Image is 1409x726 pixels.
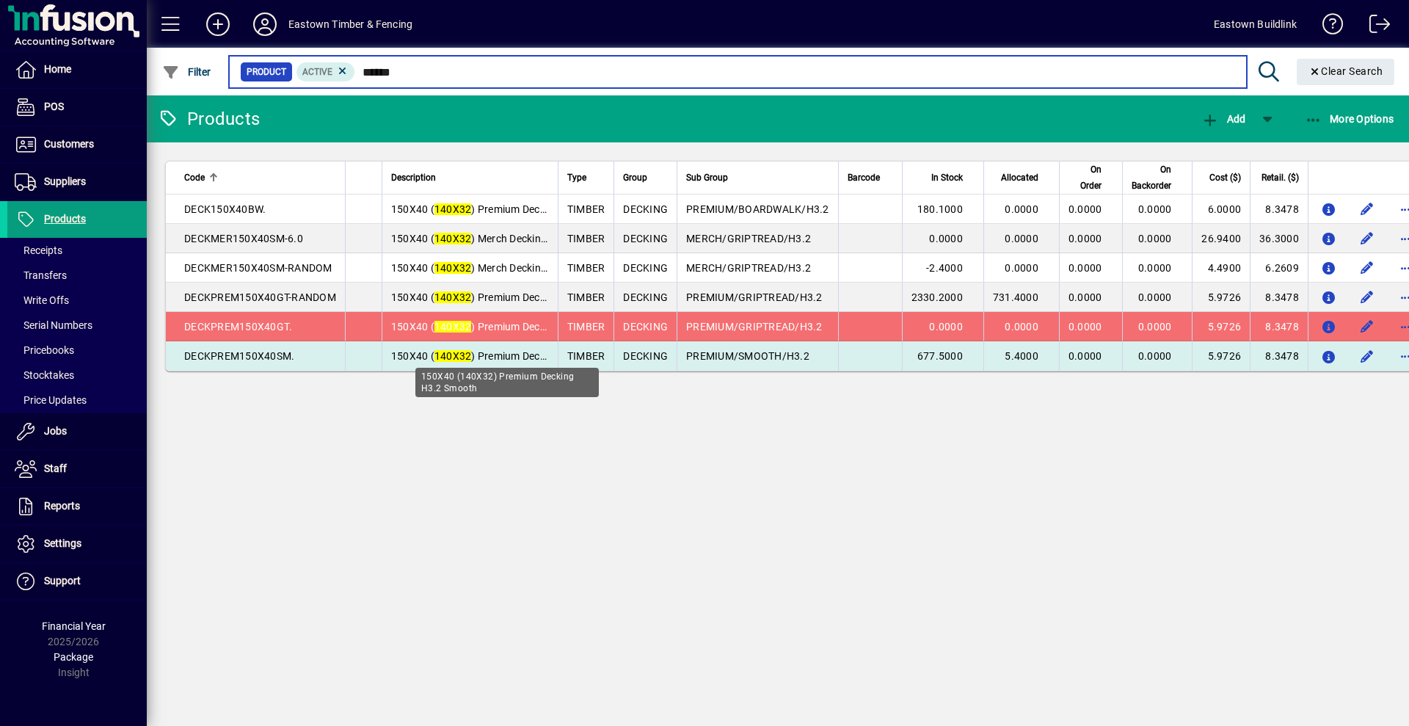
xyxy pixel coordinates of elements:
span: Customers [44,138,94,150]
span: Products [44,213,86,225]
div: Allocated [993,170,1052,186]
span: 0.0000 [1005,262,1038,274]
em: 140X32 [434,291,472,303]
em: 140X32 [434,233,472,244]
div: Description [391,170,549,186]
button: Edit [1355,286,1379,309]
span: 0.0000 [1005,321,1038,333]
span: 0.0000 [1138,262,1172,274]
span: TIMBER [567,291,605,303]
span: MERCH/GRIPTREAD/H3.2 [686,233,811,244]
a: POS [7,89,147,126]
span: DECK150X40BW. [184,203,266,215]
span: 150X40 ( ) Merch Decking H3.2 Smooth - 6.0m [391,233,644,244]
td: 8.3478 [1250,195,1308,224]
span: DECKMER150X40SM-6.0 [184,233,303,244]
span: -2.4000 [926,262,963,274]
span: 0.0000 [929,233,963,244]
div: Eastown Buildlink [1214,12,1297,36]
span: DECKPREM150X40SM. [184,350,294,362]
span: Home [44,63,71,75]
button: Edit [1355,315,1379,338]
span: Add [1201,113,1245,125]
div: Sub Group [686,170,829,186]
a: Staff [7,451,147,487]
span: Reports [44,500,80,512]
span: DECKING [623,350,668,362]
div: Code [184,170,336,186]
span: Retail. ($) [1261,170,1299,186]
a: Transfers [7,263,147,288]
a: Price Updates [7,388,147,413]
span: DECKING [623,203,668,215]
span: 0.0000 [1005,203,1038,215]
span: TIMBER [567,262,605,274]
span: 0.0000 [929,321,963,333]
span: On Order [1068,161,1102,194]
a: Receipts [7,238,147,263]
span: 0.0000 [1138,203,1172,215]
td: 6.0000 [1192,195,1250,224]
span: TIMBER [567,233,605,244]
span: Transfers [15,269,67,281]
button: Edit [1355,227,1379,250]
span: Write Offs [15,294,69,306]
button: Clear [1297,59,1395,85]
span: Jobs [44,425,67,437]
button: Edit [1355,256,1379,280]
div: Eastown Timber & Fencing [288,12,412,36]
span: PREMIUM/GRIPTREAD/H3.2 [686,321,823,333]
span: DECKING [623,262,668,274]
td: 4.4900 [1192,253,1250,283]
button: Add [1198,106,1249,132]
td: 6.2609 [1250,253,1308,283]
a: Knowledge Base [1311,3,1344,51]
mat-chip: Activation Status: Active [296,62,355,81]
span: DECKPREM150X40GT. [184,321,292,333]
span: Staff [44,462,67,474]
span: Group [623,170,647,186]
div: Group [623,170,668,186]
a: Pricebooks [7,338,147,363]
span: 0.0000 [1068,350,1102,362]
a: Home [7,51,147,88]
span: Serial Numbers [15,319,92,331]
span: TIMBER [567,203,605,215]
button: Filter [159,59,215,85]
span: Receipts [15,244,62,256]
span: 5.4000 [1005,350,1038,362]
span: Package [54,651,93,663]
td: 5.9726 [1192,312,1250,341]
span: Settings [44,537,81,549]
span: TIMBER [567,321,605,333]
span: Pricebooks [15,344,74,356]
span: Clear Search [1308,65,1383,77]
a: Write Offs [7,288,147,313]
span: 0.0000 [1138,350,1172,362]
span: Allocated [1001,170,1038,186]
span: 0.0000 [1068,233,1102,244]
span: 150X40 ( ) Premium Decking H3.2 Boardwalk [391,203,638,215]
div: 150X40 (140X32) Premium Decking H3.2 Smooth [415,368,599,397]
span: DECKING [623,233,668,244]
a: Jobs [7,413,147,450]
div: Type [567,170,605,186]
span: 150X40 ( ) Premium Decking H3.2 Griptread [391,321,633,333]
td: 5.9726 [1192,283,1250,312]
span: Description [391,170,436,186]
td: 5.9726 [1192,341,1250,371]
td: 8.3478 [1250,341,1308,371]
button: Profile [241,11,288,37]
a: Customers [7,126,147,163]
span: 0.0000 [1005,233,1038,244]
button: Add [194,11,241,37]
span: 0.0000 [1068,262,1102,274]
td: 36.3000 [1250,224,1308,253]
span: TIMBER [567,350,605,362]
div: Products [158,107,260,131]
span: 677.5000 [917,350,963,362]
span: PREMIUM/BOARDWALK/H3.2 [686,203,829,215]
a: Serial Numbers [7,313,147,338]
span: MERCH/GRIPTREAD/H3.2 [686,262,811,274]
a: Stocktakes [7,363,147,388]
